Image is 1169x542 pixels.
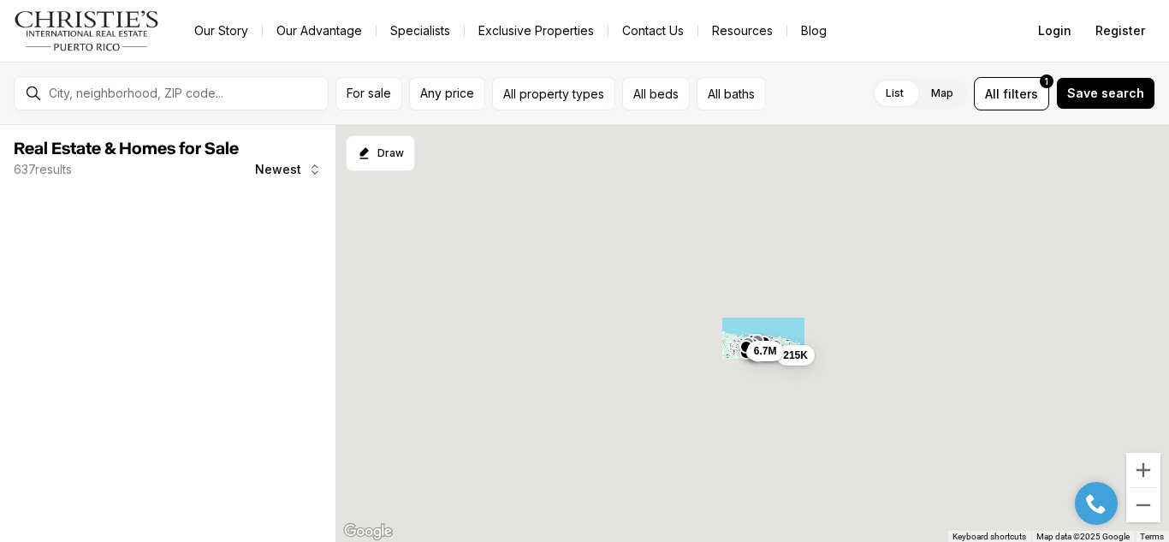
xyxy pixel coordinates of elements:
[1045,74,1048,88] span: 1
[1067,86,1144,100] span: Save search
[1028,14,1082,48] button: Login
[697,77,766,110] button: All baths
[1003,85,1038,103] span: filters
[974,77,1049,110] button: Allfilters1
[985,85,1000,103] span: All
[1126,488,1160,522] button: Zoom out
[872,78,917,109] label: List
[14,10,160,51] img: logo
[420,86,474,100] span: Any price
[1056,77,1155,110] button: Save search
[1085,14,1155,48] button: Register
[1036,532,1130,541] span: Map data ©2025 Google
[1126,453,1160,487] button: Zoom in
[776,345,815,366] button: 215K
[622,77,690,110] button: All beds
[335,77,402,110] button: For sale
[263,19,376,43] a: Our Advantage
[1140,532,1164,541] a: Terms (opens in new tab)
[608,19,697,43] button: Contact Us
[787,19,840,43] a: Blog
[698,19,786,43] a: Resources
[346,135,415,171] button: Start drawing
[1095,24,1145,38] span: Register
[14,163,72,176] p: 637 results
[14,140,239,158] span: Real Estate & Homes for Sale
[754,344,777,358] span: 6.7M
[492,77,615,110] button: All property types
[917,78,967,109] label: Map
[347,86,391,100] span: For sale
[377,19,464,43] a: Specialists
[409,77,485,110] button: Any price
[181,19,262,43] a: Our Story
[1038,24,1071,38] span: Login
[245,152,332,187] button: Newest
[465,19,608,43] a: Exclusive Properties
[783,348,808,362] span: 215K
[255,163,301,176] span: Newest
[747,341,784,361] button: 6.7M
